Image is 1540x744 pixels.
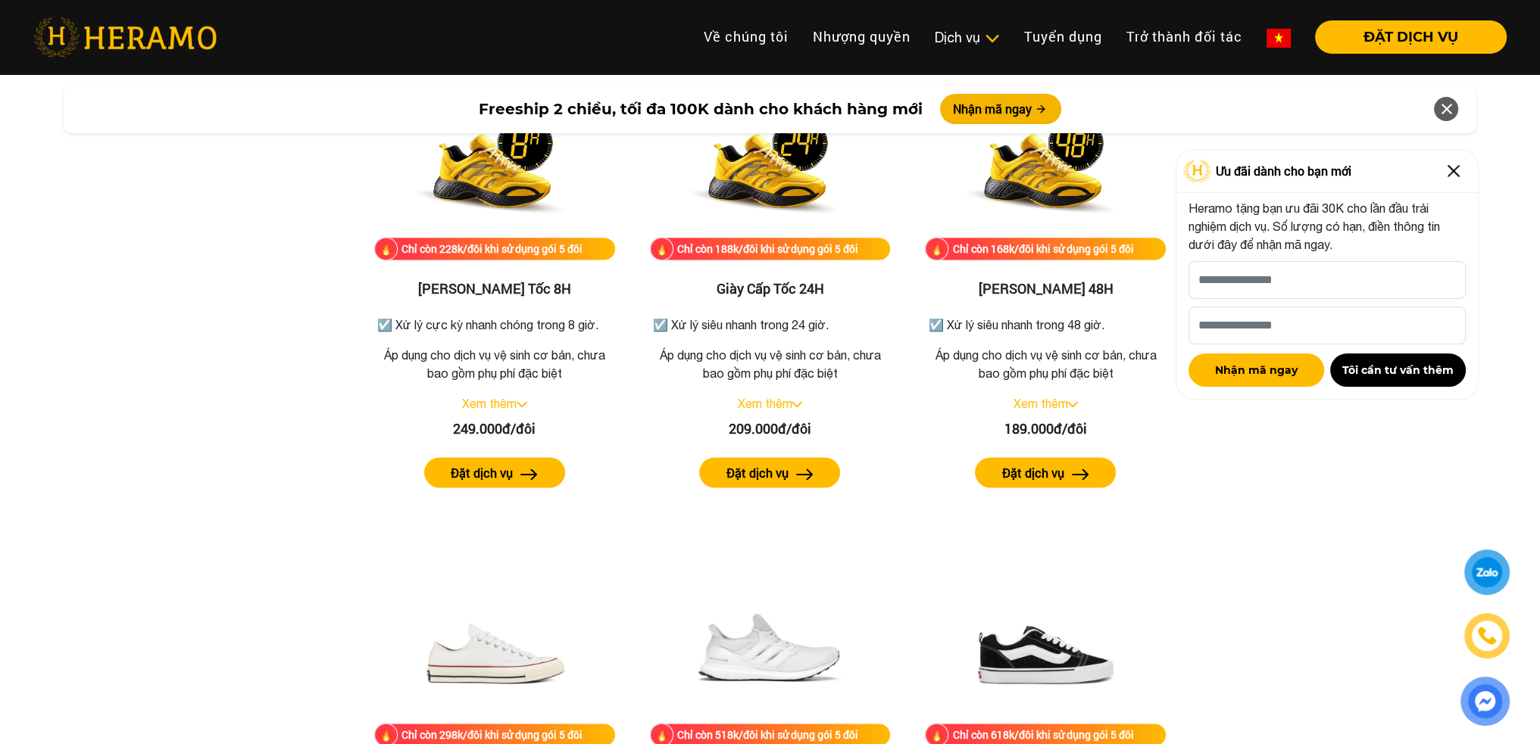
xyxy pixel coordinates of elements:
p: Áp dụng cho dịch vụ vệ sinh cơ bản, chưa bao gồm phụ phí đặc biệt [925,346,1166,382]
button: Nhận mã ngay [940,94,1061,124]
a: phone-icon [1467,615,1507,656]
h3: Giày Cấp Tốc 24H [650,281,891,297]
img: heramo-logo.png [33,17,217,57]
p: Áp dụng cho dịch vụ vệ sinh cơ bản, chưa bao gồm phụ phí đặc biệt [650,346,891,382]
img: Vệ sinh toàn diện & sơn nhuộm giày [970,572,1121,724]
p: ☑️ Xử lý siêu nhanh trong 24 giờ. [653,316,888,334]
div: 249.000đ/đôi [374,419,615,439]
a: Xem thêm [462,397,517,410]
img: fire.png [374,237,398,260]
span: Freeship 2 chiều, tối đa 100K dành cho khách hàng mới [478,98,922,120]
img: Logo [1183,160,1212,182]
img: Vệ sinh toàn diện & tẩy ố thân giày [419,572,570,724]
img: arrow [1072,469,1089,480]
div: Chỉ còn 188k/đôi khi sử dụng gói 5 đôi [677,241,858,257]
a: Nhượng quyền [801,20,923,53]
p: Áp dụng cho dịch vụ vệ sinh cơ bản, chưa bao gồm phụ phí đặc biệt [374,346,615,382]
p: ☑️ Xử lý siêu nhanh trong 48 giờ. [928,316,1163,334]
a: Về chúng tôi [692,20,801,53]
img: Giày Siêu Tốc 8H [396,86,593,238]
a: Xem thêm [737,397,792,410]
img: arrow_down.svg [792,401,802,407]
img: Close [1442,159,1466,183]
div: Dịch vụ [935,27,1000,48]
img: phone-icon [1479,627,1496,644]
a: Đặt dịch vụ arrow [925,457,1166,487]
a: Đặt dịch vụ arrow [374,457,615,487]
h3: [PERSON_NAME] 48H [925,281,1166,297]
div: Chỉ còn 168k/đôi khi sử dụng gói 5 đôi [952,241,1133,257]
div: 189.000đ/đôi [925,419,1166,439]
button: Đặt dịch vụ [699,457,840,487]
img: arrow_down.svg [517,401,527,407]
h3: [PERSON_NAME] Tốc 8H [374,281,615,297]
a: Xem thêm [1013,397,1067,410]
img: arrow [520,469,538,480]
div: Chỉ còn 618k/đôi khi sử dụng gói 5 đôi [952,727,1133,742]
p: Heramo tặng bạn ưu đãi 30K cho lần đầu trải nghiệm dịch vụ. Số lượng có hạn, điền thông tin dưới ... [1189,199,1466,254]
a: ĐẶT DỊCH VỤ [1303,30,1507,44]
a: Tuyển dụng [1012,20,1114,53]
button: ĐẶT DỊCH VỤ [1315,20,1507,54]
img: Giày Nhanh 48H [947,86,1144,238]
div: Chỉ còn 228k/đôi khi sử dụng gói 5 đôi [401,241,583,257]
label: Đặt dịch vụ [1002,464,1064,482]
button: Nhận mã ngay [1189,353,1324,387]
div: Chỉ còn 298k/đôi khi sử dụng gói 5 đôi [401,727,583,742]
p: ☑️ Xử lý cực kỳ nhanh chóng trong 8 giờ. [377,316,612,334]
img: arrow_down.svg [1067,401,1078,407]
label: Đặt dịch vụ [451,464,513,482]
span: Ưu đãi dành cho bạn mới [1216,162,1351,180]
button: Đặt dịch vụ [424,457,565,487]
button: Đặt dịch vụ [975,457,1116,487]
div: 209.000đ/đôi [650,419,891,439]
img: Vệ sinh toàn diện & sơn đế giày [694,572,845,724]
a: Đặt dịch vụ arrow [650,457,891,487]
img: vn-flag.png [1267,29,1291,48]
img: Giày Cấp Tốc 24H [671,86,868,238]
div: Chỉ còn 518k/đôi khi sử dụng gói 5 đôi [677,727,858,742]
img: fire.png [925,237,948,260]
button: Tôi cần tư vấn thêm [1330,353,1466,387]
img: arrow [796,469,814,480]
img: fire.png [650,237,673,260]
a: Trở thành đối tác [1114,20,1254,53]
label: Đặt dịch vụ [726,464,789,482]
img: subToggleIcon [984,31,1000,46]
